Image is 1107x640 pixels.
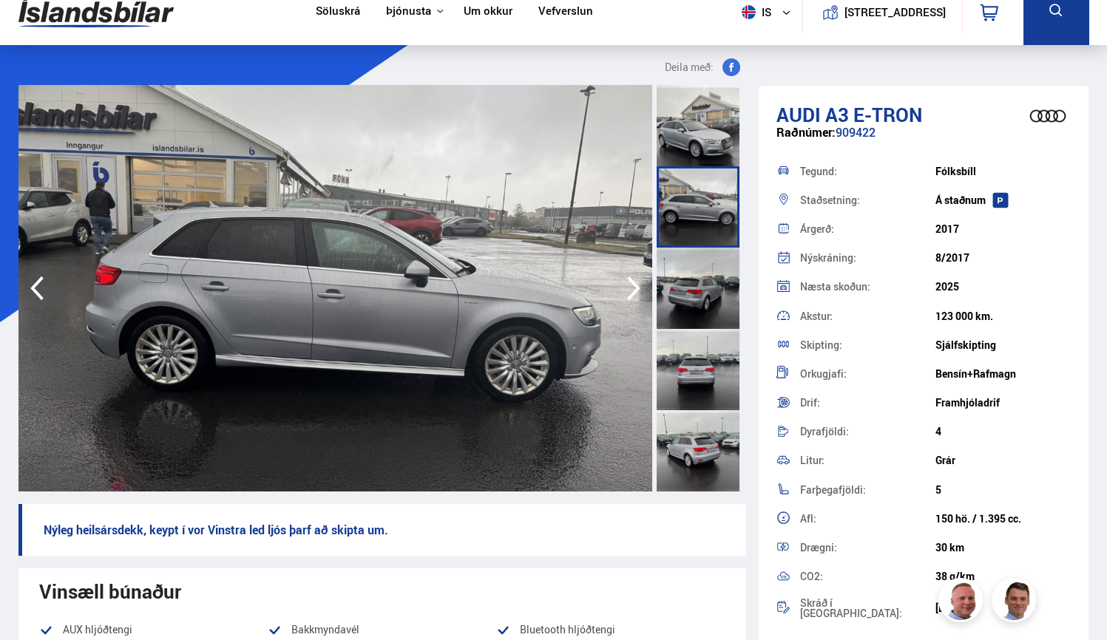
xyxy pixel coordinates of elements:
div: Framhjóladrif [935,397,1071,409]
span: Raðnúmer: [776,124,836,140]
span: A3 E-TRON [825,101,922,128]
li: AUX hljóðtengi [39,621,268,639]
span: Deila með: [665,58,714,76]
button: [STREET_ADDRESS] [850,6,941,18]
div: Dyrafjöldi: [800,426,935,437]
div: Drægni: [800,542,935,553]
div: 2017 [935,223,1071,235]
div: Árgerð: [800,224,935,234]
button: Þjónusta [386,4,431,18]
div: Bensín+Rafmagn [935,368,1071,380]
div: Fólksbíll [935,166,1071,177]
div: Vinsæll búnaður [39,580,725,602]
p: Nýleg heilsársdekk, keypt í vor Vinstra led ljós þarf að skipta um. [18,504,746,556]
div: Nýskráning: [800,253,935,263]
a: Um okkur [464,4,512,20]
li: Bluetooth hljóðtengi [496,621,725,639]
a: Söluskrá [316,4,360,20]
div: 4 [935,426,1071,438]
div: Skipting: [800,340,935,350]
div: Orkugjafi: [800,369,935,379]
div: Drif: [800,398,935,408]
iframe: LiveChat chat widget [894,439,1100,633]
div: Akstur: [800,311,935,321]
span: Audi [776,101,821,128]
div: Farþegafjöldi: [800,485,935,495]
button: Deila með: [659,58,746,76]
a: Vefverslun [538,4,593,20]
div: Staðsetning: [800,195,935,205]
div: 2025 [935,281,1071,293]
div: Skráð í [GEOGRAPHIC_DATA]: [800,598,935,619]
div: 8/2017 [935,252,1071,264]
div: 123 000 km. [935,310,1071,322]
div: Sjálfskipting [935,339,1071,351]
div: CO2: [800,571,935,582]
div: Næsta skoðun: [800,282,935,292]
div: Á staðnum [935,194,1071,206]
div: Tegund: [800,166,935,177]
li: Bakkmyndavél [268,621,496,639]
img: 3653921.jpeg [18,85,652,491]
div: Litur: [800,455,935,466]
div: 909422 [776,126,1072,154]
img: brand logo [1018,93,1077,139]
img: svg+xml;base64,PHN2ZyB4bWxucz0iaHR0cDovL3d3dy53My5vcmcvMjAwMC9zdmciIHdpZHRoPSI1MTIiIGhlaWdodD0iNT... [742,5,756,19]
span: is [736,5,773,19]
div: Afl: [800,514,935,524]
